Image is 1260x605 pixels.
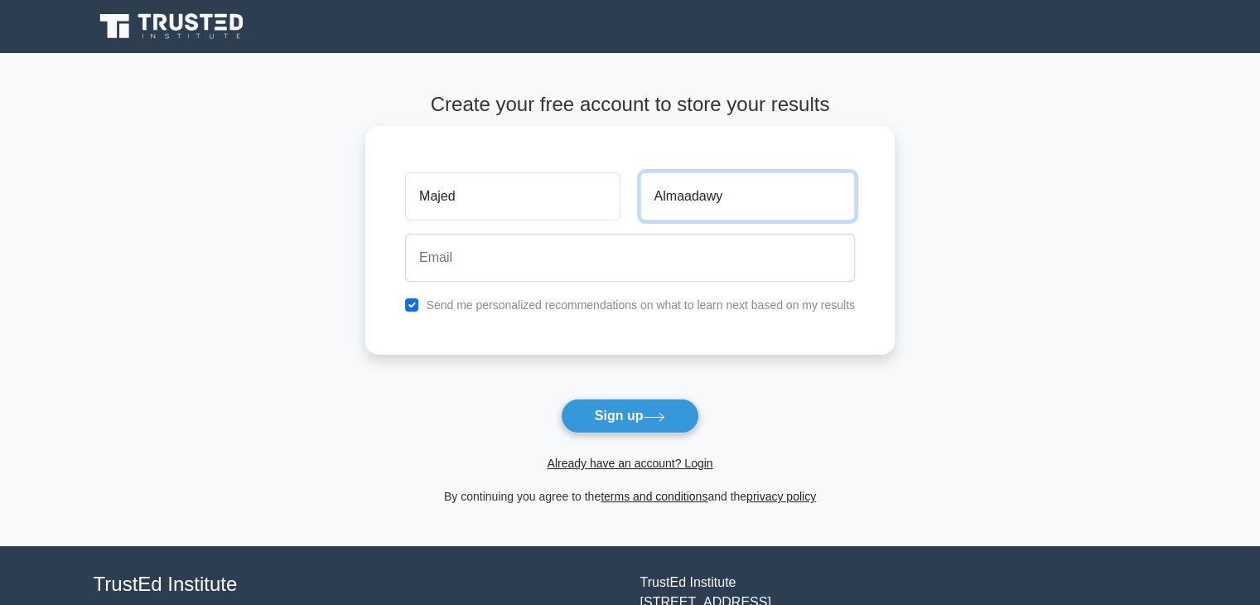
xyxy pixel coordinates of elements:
a: terms and conditions [601,490,707,503]
h4: Create your free account to store your results [365,93,895,117]
input: Last name [640,172,855,220]
a: privacy policy [746,490,816,503]
div: By continuing you agree to the and the [355,486,905,506]
a: Already have an account? Login [547,457,712,470]
label: Send me personalized recommendations on what to learn next based on my results [426,298,855,312]
button: Sign up [561,399,700,433]
input: First name [405,172,620,220]
input: Email [405,234,855,282]
h4: TrustEd Institute [94,573,620,597]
